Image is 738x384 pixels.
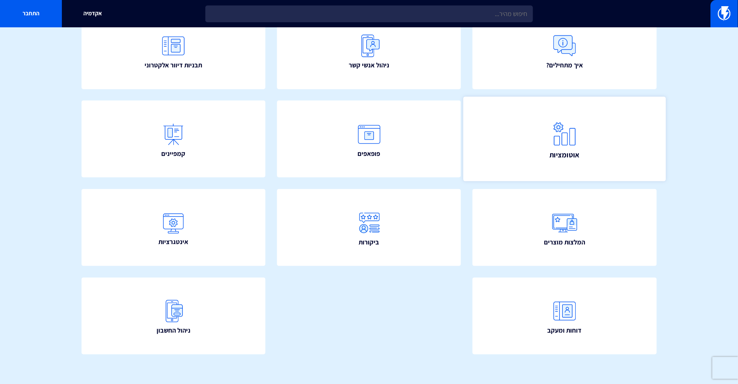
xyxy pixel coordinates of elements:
[277,101,461,177] a: פופאפים
[82,189,266,266] a: אינטגרציות
[473,278,657,354] a: דוחות ומעקב
[548,326,582,335] span: דוחות ומעקב
[82,101,266,177] a: קמפיינים
[549,150,580,160] span: אוטומציות
[145,60,202,70] span: תבניות דיוור אלקטרוני
[161,149,185,158] span: קמפיינים
[82,12,266,89] a: תבניות דיוור אלקטרוני
[473,12,657,89] a: איך מתחילים?
[359,238,379,247] span: ביקורות
[82,278,266,354] a: ניהול החשבון
[157,326,190,335] span: ניהול החשבון
[277,12,461,89] a: ניהול אנשי קשר
[158,237,188,247] span: אינטגרציות
[277,189,461,266] a: ביקורות
[205,5,533,22] input: חיפוש מהיר...
[463,97,666,181] a: אוטומציות
[349,60,389,70] span: ניהול אנשי קשר
[544,238,585,247] span: המלצות מוצרים
[473,189,657,266] a: המלצות מוצרים
[546,60,583,70] span: איך מתחילים?
[358,149,380,158] span: פופאפים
